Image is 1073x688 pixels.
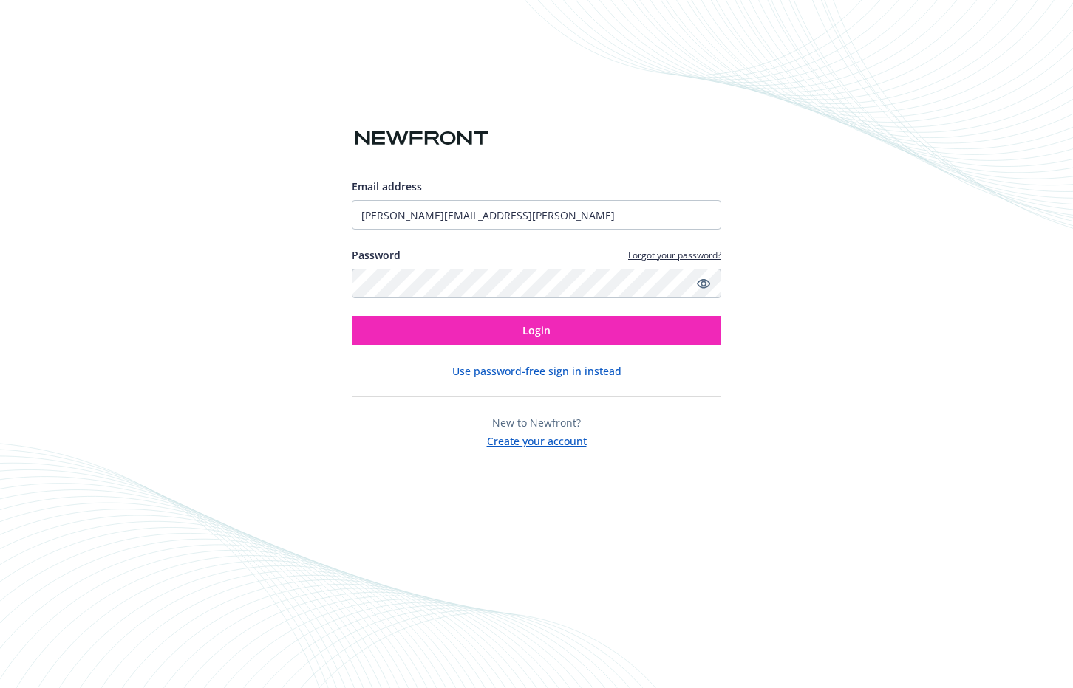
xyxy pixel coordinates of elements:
label: Password [352,247,401,263]
button: Use password-free sign in instead [452,363,621,379]
button: Create your account [487,430,587,449]
img: Newfront logo [352,125,491,151]
span: Login [522,323,551,337]
input: Enter your email [352,200,721,230]
span: New to Newfront? [492,416,581,430]
a: Show password [695,275,712,292]
span: Email address [352,179,422,193]
a: Forgot your password? [628,249,721,261]
input: Enter your password [352,269,721,298]
button: Login [352,316,721,345]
